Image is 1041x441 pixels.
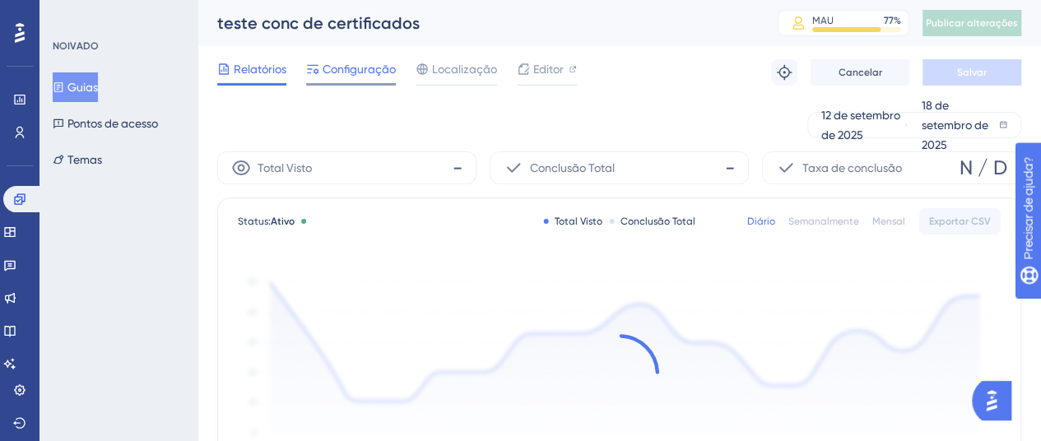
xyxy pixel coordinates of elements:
font: Configuração [323,63,396,76]
font: Pontos de acesso [67,117,158,130]
font: Total Visto [555,216,602,227]
font: Total Visto [258,161,312,174]
button: Guias [53,72,98,102]
font: Taxa de conclusão [802,161,902,174]
font: 77 [884,15,894,26]
font: Mensal [872,216,905,227]
font: Cancelar [839,67,882,78]
font: Precisar de ajuda? [39,7,142,20]
font: % [894,15,901,26]
font: Status: [238,216,271,227]
button: Temas [53,145,102,174]
font: Temas [67,153,102,166]
font: Salvar [957,67,987,78]
font: N / D [960,156,1007,179]
button: Cancelar [811,59,909,86]
font: - [453,156,462,179]
button: Pontos de acesso [53,109,158,138]
font: Diário [747,216,775,227]
font: NOIVADO [53,40,99,52]
font: - [725,156,735,179]
font: Relatórios [234,63,286,76]
font: teste conc de certificados [217,13,420,33]
font: Ativo [271,216,295,227]
font: 12 de setembro de 2025 [821,109,900,142]
font: Semanalmente [788,216,859,227]
font: MAU [812,15,834,26]
font: Guias [67,81,98,94]
button: Salvar [922,59,1021,86]
font: Exportar CSV [929,216,991,227]
font: Localização [432,63,497,76]
iframe: Iniciador do Assistente de IA do UserGuiding [972,376,1021,425]
font: Editor [533,63,564,76]
font: 18 de setembro de 2025 [922,99,988,151]
font: Conclusão Total [530,161,615,174]
font: Conclusão Total [620,216,695,227]
font: Publicar alterações [926,17,1018,29]
button: Publicar alterações [922,10,1021,36]
button: Exportar CSV [918,208,1001,234]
